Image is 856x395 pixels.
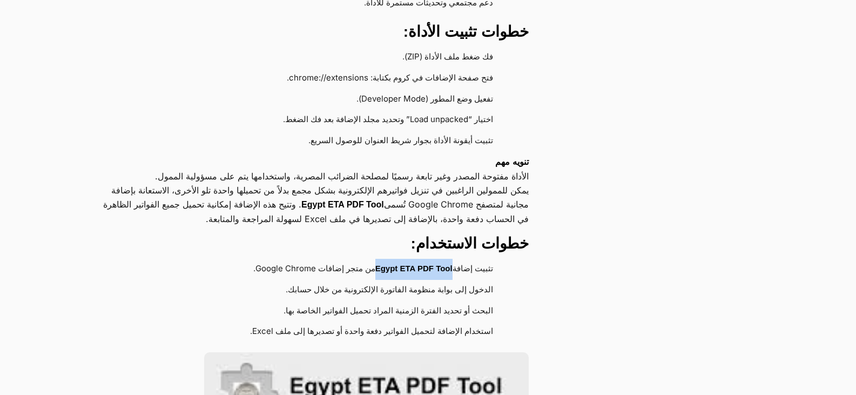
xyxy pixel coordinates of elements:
[102,68,507,89] li: فتح صفحة الإضافات في كروم بكتابة: chrome://extensions.
[91,155,529,183] p: الأداة مفتوحة المصدر وغير تابعة رسميًا لمصلحة الضرائب المصرية، واستخدامها يتم على مسؤولية الممول.
[91,22,529,42] h3: خطوات تثبيت الأداة:
[301,200,384,209] strong: Egypt ETA PDF Tool
[102,131,507,152] li: تثبيت أيقونة الأداة بجوار شريط العنوان للوصول السريع.
[102,280,507,301] li: الدخول إلى بوابة منظومة الفاتورة الإلكترونية من خلال حسابك.
[91,183,529,226] p: يمكن للممولين الراغبين في تنزيل فواتيرهم الإلكترونية بشكل مجمع بدلاً من تحميلها واحدة تلو الأخرى،...
[495,157,528,166] strong: تنويه مهم
[91,234,529,253] h3: خطوات الاستخدام:
[102,47,507,68] li: فك ضغط ملف الأداة (ZIP).
[102,259,507,280] li: تثبيت إضافة من متجر إضافات Google Chrome.
[102,322,507,343] li: استخدام الإضافة لتحميل الفواتير دفعة واحدة أو تصديرها إلى ملف Excel.
[375,264,453,273] strong: Egypt ETA PDF Tool
[102,110,507,131] li: اختيار “Load unpacked” وتحديد مجلد الإضافة بعد فك الضغط.
[102,301,507,322] li: البحث أو تحديد الفترة الزمنية المراد تحميل الفواتير الخاصة بها.
[102,89,507,110] li: تفعيل وضع المطور (Developer Mode).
